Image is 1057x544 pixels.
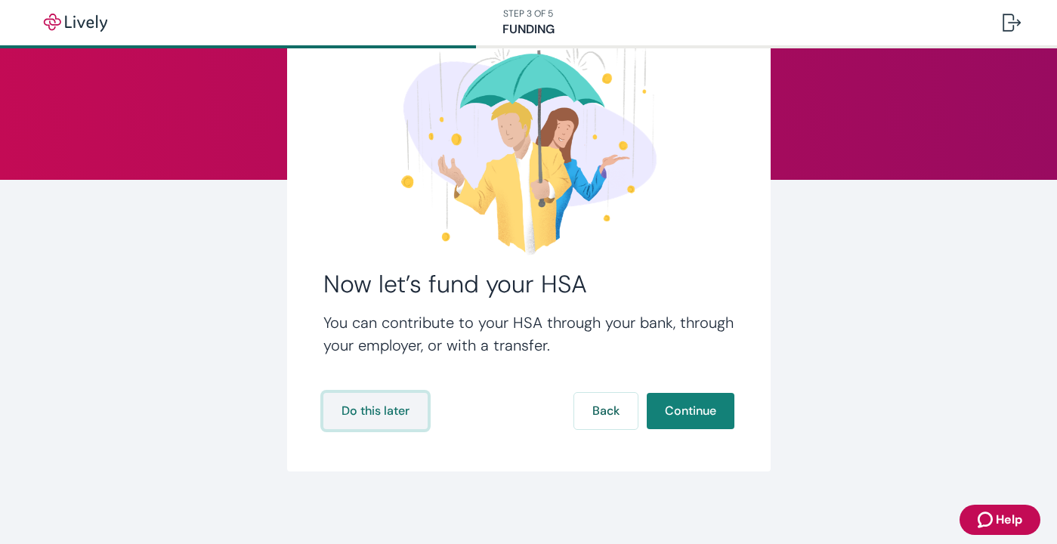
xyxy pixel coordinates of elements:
h4: You can contribute to your HSA through your bank, through your employer, or with a transfer. [323,311,734,357]
h2: Now let’s fund your HSA [323,269,734,299]
button: Back [574,393,638,429]
button: Zendesk support iconHelp [960,505,1040,535]
svg: Zendesk support icon [978,511,996,529]
button: Do this later [323,393,428,429]
img: Lively [33,14,118,32]
span: Help [996,511,1022,529]
button: Log out [991,5,1033,41]
button: Continue [647,393,734,429]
